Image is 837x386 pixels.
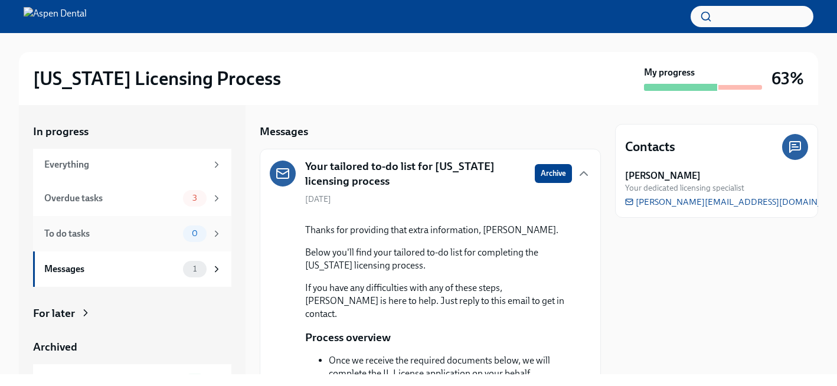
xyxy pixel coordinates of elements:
span: 0 [185,229,205,238]
a: Messages1 [33,251,231,287]
h4: Contacts [625,138,675,156]
a: Overdue tasks3 [33,181,231,216]
div: Everything [44,158,207,171]
p: If you have any difficulties with any of these steps, [PERSON_NAME] is here to help. Just reply t... [305,282,572,320]
h5: Your tailored to-do list for [US_STATE] licensing process [305,159,525,189]
strong: My progress [644,66,695,79]
a: In progress [33,124,231,139]
span: [DATE] [305,194,331,205]
div: For later [33,306,75,321]
h5: Messages [260,124,308,139]
p: Process overview [305,330,391,345]
p: Thanks for providing that extra information, [PERSON_NAME]. [305,224,572,237]
div: To do tasks [44,227,178,240]
div: Messages [44,263,178,276]
div: Overdue tasks [44,192,178,205]
a: Archived [33,339,231,355]
h2: [US_STATE] Licensing Process [33,67,281,90]
span: 3 [185,194,204,202]
span: 1 [186,264,204,273]
a: For later [33,306,231,321]
h3: 63% [771,68,804,89]
a: To do tasks0 [33,216,231,251]
p: Below you'll find your tailored to-do list for completing the [US_STATE] licensing process. [305,246,572,272]
strong: [PERSON_NAME] [625,169,701,182]
img: Aspen Dental [24,7,87,26]
li: Once we receive the required documents below, we will complete the IL License application on your... [329,354,572,380]
button: Archive [535,164,572,183]
span: Your dedicated licensing specialist [625,182,744,194]
a: Everything [33,149,231,181]
span: Archive [541,168,566,179]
